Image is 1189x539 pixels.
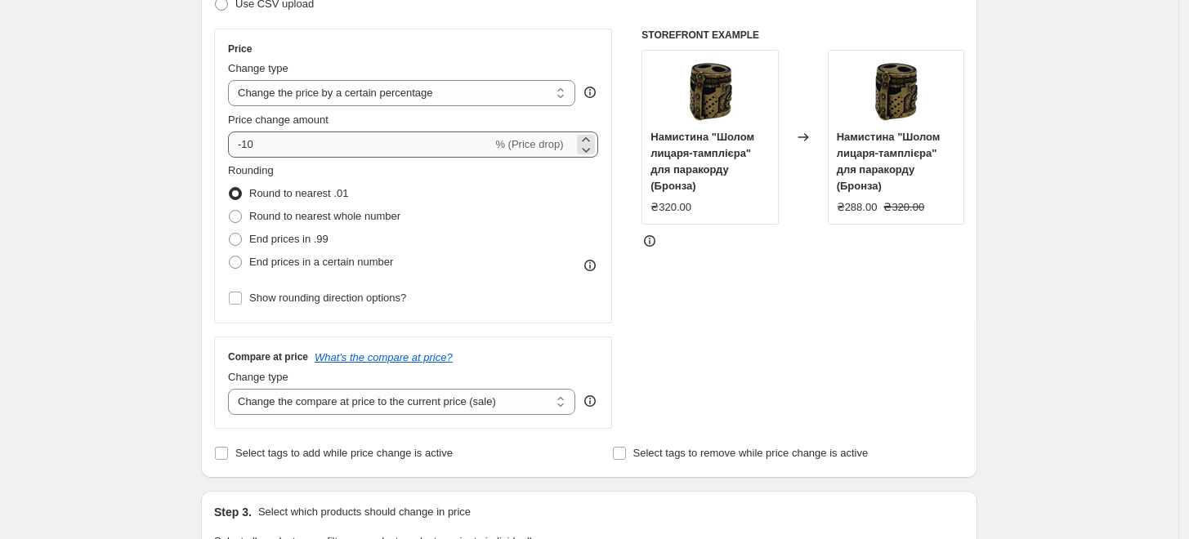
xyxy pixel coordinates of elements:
img: 10_45256b0e-360d-47f9-bc67-88bef311ae00_80x.jpg [677,59,743,124]
h6: STOREFRONT EXAMPLE [641,29,964,42]
span: Select tags to remove while price change is active [633,447,869,459]
span: Price change amount [228,114,329,126]
div: help [582,393,598,409]
h3: Compare at price [228,350,308,363]
span: Намистина "Шолом лицаря-тамплієра" для паракорду (Бронза) [837,131,941,192]
div: ₴288.00 [837,199,878,216]
span: Round to nearest whole number [249,210,400,222]
span: Change type [228,371,288,383]
div: help [582,84,598,100]
input: -15 [228,131,492,158]
span: Round to nearest .01 [249,187,348,199]
button: What's the compare at price? [315,351,453,363]
span: End prices in .99 [249,233,329,245]
span: Rounding [228,164,274,176]
div: ₴320.00 [650,199,691,216]
span: Change type [228,62,288,74]
span: Show rounding direction options? [249,292,406,304]
span: End prices in a certain number [249,256,393,268]
h2: Step 3. [214,504,252,520]
img: 10_45256b0e-360d-47f9-bc67-88bef311ae00_80x.jpg [863,59,928,124]
p: Select which products should change in price [258,504,471,520]
span: % (Price drop) [495,138,563,150]
span: Select tags to add while price change is active [235,447,453,459]
strike: ₴320.00 [883,199,924,216]
h3: Price [228,42,252,56]
span: Намистина "Шолом лицаря-тамплієра" для паракорду (Бронза) [650,131,754,192]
